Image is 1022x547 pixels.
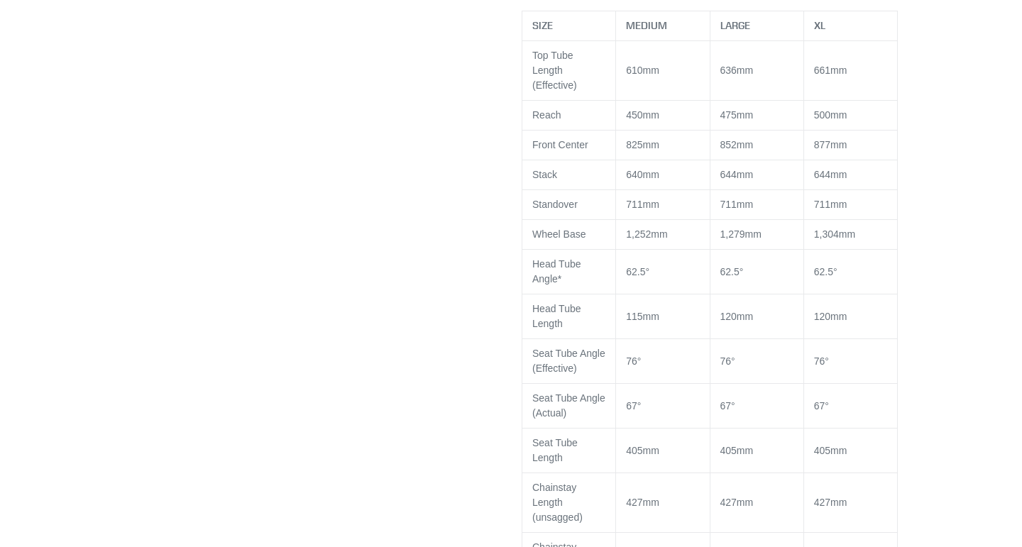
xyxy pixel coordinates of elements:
td: 711mm [616,190,710,220]
td: Head Tube Angle* [522,250,616,294]
td: 115mm [616,294,710,339]
td: 711mm [803,190,897,220]
td: 62.5° [803,250,897,294]
td: 405mm [803,429,897,473]
td: 1,279mm [710,220,803,250]
th: LARGE [710,11,803,41]
td: 475mm [710,101,803,131]
td: 76° [710,339,803,384]
td: Top Tube Length (Effective) [522,41,616,101]
td: 62.5° [710,250,803,294]
td: 610mm [616,41,710,101]
td: Reach [522,101,616,131]
td: Seat Tube Angle (Effective) [522,339,616,384]
td: Front Center [522,131,616,160]
td: 644mm [803,160,897,190]
td: Standover [522,190,616,220]
td: 76° [803,339,897,384]
td: 661mm [803,41,897,101]
td: 711mm [710,190,803,220]
td: 405mm [616,429,710,473]
td: 644mm [710,160,803,190]
td: 405mm [710,429,803,473]
th: MEDIUM [616,11,710,41]
td: 76° [616,339,710,384]
td: 67° [803,384,897,429]
td: 825mm [616,131,710,160]
td: 120mm [710,294,803,339]
td: 427mm [616,473,710,533]
td: 877mm [803,131,897,160]
td: 427mm [803,473,897,533]
td: 62.5° [616,250,710,294]
td: 640mm [616,160,710,190]
td: Stack [522,160,616,190]
td: Seat Tube Angle (Actual) [522,384,616,429]
td: Seat Tube Length [522,429,616,473]
td: Head Tube Length [522,294,616,339]
td: 427mm [710,473,803,533]
th: SIZE [522,11,616,41]
td: Wheel Base [522,220,616,250]
td: 67° [616,384,710,429]
td: 500mm [803,101,897,131]
td: 67° [710,384,803,429]
th: XL [803,11,897,41]
td: 852mm [710,131,803,160]
td: Chainstay Length (unsagged) [522,473,616,533]
td: 450mm [616,101,710,131]
td: 1,304mm [803,220,897,250]
td: 120mm [803,294,897,339]
td: 636mm [710,41,803,101]
td: 1,252mm [616,220,710,250]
